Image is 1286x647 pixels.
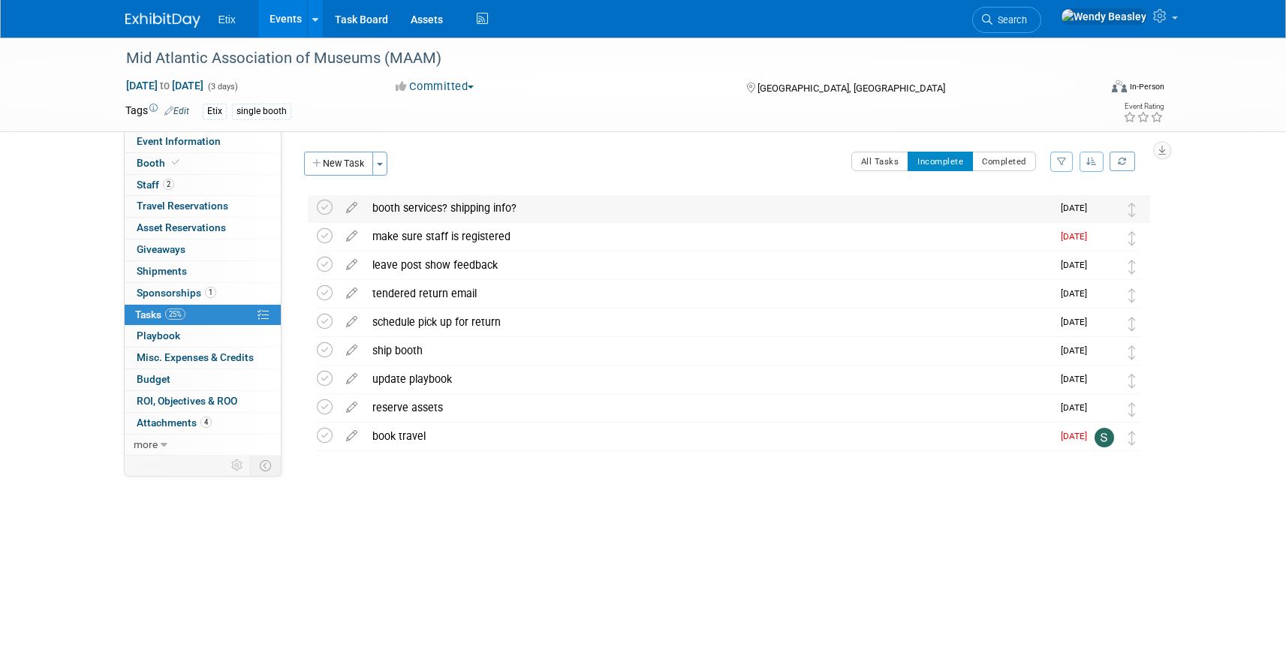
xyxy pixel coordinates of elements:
[1095,342,1114,362] img: Wendy Beasley
[1061,402,1095,413] span: [DATE]
[125,13,200,28] img: ExhibitDay
[992,14,1027,26] span: Search
[972,7,1041,33] a: Search
[224,456,251,475] td: Personalize Event Tab Strip
[1128,431,1136,445] i: Move task
[1128,260,1136,274] i: Move task
[125,153,281,174] a: Booth
[1095,257,1114,276] img: Alex Garza
[125,175,281,196] a: Staff2
[1095,285,1114,305] img: Wendy Beasley
[365,395,1052,420] div: reserve assets
[1123,103,1164,110] div: Event Rating
[1095,399,1114,419] img: Wendy Beasley
[200,417,212,428] span: 4
[125,196,281,217] a: Travel Reservations
[137,351,254,363] span: Misc. Expenses & Credits
[1128,203,1136,217] i: Move task
[137,373,170,385] span: Budget
[1061,374,1095,384] span: [DATE]
[1061,231,1095,242] span: [DATE]
[134,438,158,450] span: more
[365,423,1052,449] div: book travel
[205,287,216,298] span: 1
[125,218,281,239] a: Asset Reservations
[339,287,365,300] a: edit
[158,80,172,92] span: to
[339,429,365,443] a: edit
[339,258,365,272] a: edit
[365,224,1052,249] div: make sure staff is registered
[172,158,179,167] i: Booth reservation complete
[218,14,236,26] span: Etix
[1061,288,1095,299] span: [DATE]
[165,308,185,320] span: 25%
[137,157,182,169] span: Booth
[365,252,1052,278] div: leave post show feedback
[137,265,187,277] span: Shipments
[1010,78,1165,101] div: Event Format
[365,309,1052,335] div: schedule pick up for return
[137,417,212,429] span: Attachments
[163,179,174,190] span: 2
[1128,345,1136,360] i: Move task
[339,230,365,243] a: edit
[137,330,180,342] span: Playbook
[1061,317,1095,327] span: [DATE]
[125,305,281,326] a: Tasks25%
[250,456,281,475] td: Toggle Event Tabs
[137,395,237,407] span: ROI, Objectives & ROO
[164,106,189,116] a: Edit
[125,103,189,120] td: Tags
[1061,431,1095,441] span: [DATE]
[1128,374,1136,388] i: Move task
[232,104,291,119] div: single booth
[125,435,281,456] a: more
[1061,203,1095,213] span: [DATE]
[757,83,945,94] span: [GEOGRAPHIC_DATA], [GEOGRAPHIC_DATA]
[339,401,365,414] a: edit
[125,239,281,260] a: Giveaways
[125,413,281,434] a: Attachments4
[1095,228,1114,248] img: Wendy Beasley
[125,348,281,369] a: Misc. Expenses & Credits
[1128,231,1136,245] i: Move task
[339,315,365,329] a: edit
[304,152,373,176] button: New Task
[339,372,365,386] a: edit
[1095,314,1114,333] img: Wendy Beasley
[1110,152,1135,171] a: Refresh
[203,104,227,119] div: Etix
[1128,402,1136,417] i: Move task
[339,344,365,357] a: edit
[339,201,365,215] a: edit
[137,200,228,212] span: Travel Reservations
[135,308,185,320] span: Tasks
[1095,428,1114,447] img: scott sloyer
[125,326,281,347] a: Playbook
[365,338,1052,363] div: ship booth
[1112,80,1127,92] img: Format-Inperson.png
[1061,260,1095,270] span: [DATE]
[137,221,226,233] span: Asset Reservations
[851,152,909,171] button: All Tasks
[125,283,281,304] a: Sponsorships1
[1128,317,1136,331] i: Move task
[206,82,238,92] span: (3 days)
[1061,8,1147,25] img: Wendy Beasley
[125,391,281,412] a: ROI, Objectives & ROO
[365,195,1052,221] div: booth services? shipping info?
[365,366,1052,392] div: update playbook
[137,135,221,147] span: Event Information
[137,287,216,299] span: Sponsorships
[1128,288,1136,302] i: Move task
[908,152,973,171] button: Incomplete
[390,79,480,95] button: Committed
[1095,200,1114,219] img: Paige Redden
[137,179,174,191] span: Staff
[972,152,1036,171] button: Completed
[1061,345,1095,356] span: [DATE]
[125,369,281,390] a: Budget
[125,79,204,92] span: [DATE] [DATE]
[137,243,185,255] span: Giveaways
